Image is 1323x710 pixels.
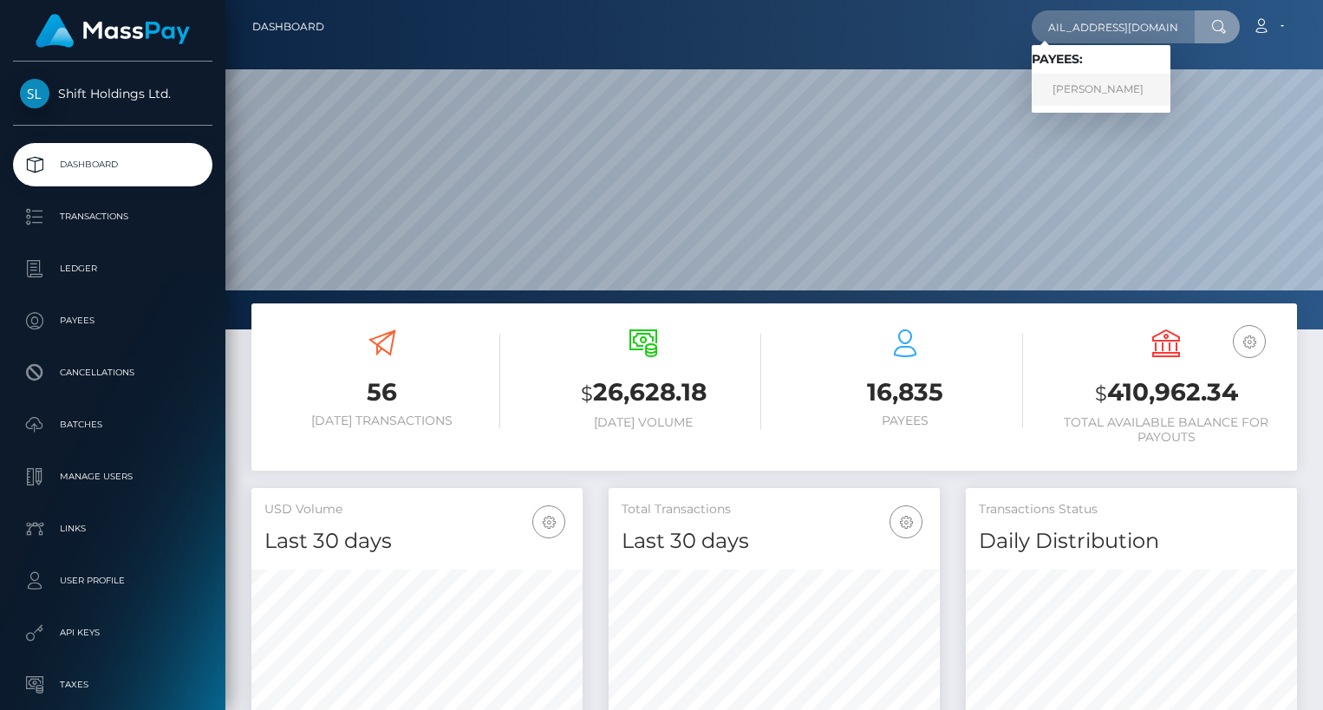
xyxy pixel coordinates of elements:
[979,501,1284,518] h5: Transactions Status
[581,381,593,406] small: $
[13,86,212,101] span: Shift Holdings Ltd.
[1032,52,1170,67] h6: Payees:
[13,559,212,603] a: User Profile
[36,14,190,48] img: MassPay Logo
[20,516,205,542] p: Links
[1032,74,1170,106] a: [PERSON_NAME]
[20,308,205,334] p: Payees
[1032,10,1195,43] input: Search...
[264,375,500,409] h3: 56
[13,663,212,707] a: Taxes
[1049,415,1285,445] h6: Total Available Balance for Payouts
[20,620,205,646] p: API Keys
[264,501,570,518] h5: USD Volume
[13,611,212,655] a: API Keys
[13,403,212,446] a: Batches
[622,526,927,557] h4: Last 30 days
[20,204,205,230] p: Transactions
[252,9,324,45] a: Dashboard
[20,412,205,438] p: Batches
[20,464,205,490] p: Manage Users
[13,195,212,238] a: Transactions
[787,375,1023,409] h3: 16,835
[526,375,762,411] h3: 26,628.18
[13,351,212,394] a: Cancellations
[1095,381,1107,406] small: $
[20,79,49,108] img: Shift Holdings Ltd.
[1049,375,1285,411] h3: 410,962.34
[13,455,212,498] a: Manage Users
[20,568,205,594] p: User Profile
[13,143,212,186] a: Dashboard
[13,247,212,290] a: Ledger
[787,414,1023,428] h6: Payees
[526,415,762,430] h6: [DATE] Volume
[20,256,205,282] p: Ledger
[20,360,205,386] p: Cancellations
[13,507,212,550] a: Links
[13,299,212,342] a: Payees
[622,501,927,518] h5: Total Transactions
[264,414,500,428] h6: [DATE] Transactions
[979,526,1284,557] h4: Daily Distribution
[264,526,570,557] h4: Last 30 days
[20,152,205,178] p: Dashboard
[20,672,205,698] p: Taxes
